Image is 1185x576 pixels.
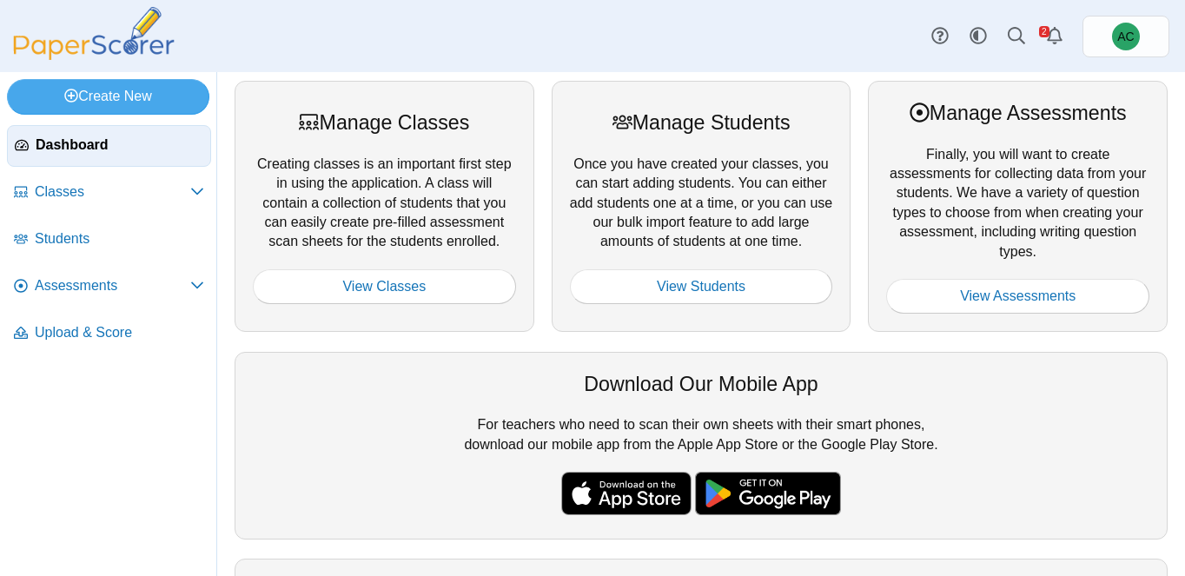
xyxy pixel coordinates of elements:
span: Assessments [35,276,190,295]
a: Alerts [1036,17,1074,56]
span: Students [35,229,204,248]
div: Download Our Mobile App [253,370,1149,398]
span: Andrew Christman [1112,23,1140,50]
div: Finally, you will want to create assessments for collecting data from your students. We have a va... [868,81,1168,332]
span: Classes [35,182,190,202]
a: Classes [7,172,211,214]
a: Students [7,219,211,261]
a: View Assessments [886,279,1149,314]
div: Manage Classes [253,109,516,136]
span: Dashboard [36,136,203,155]
div: Manage Students [570,109,833,136]
img: PaperScorer [7,7,181,60]
div: Creating classes is an important first step in using the application. A class will contain a coll... [235,81,534,332]
a: PaperScorer [7,48,181,63]
img: google-play-badge.png [695,472,841,515]
a: Upload & Score [7,313,211,354]
a: Assessments [7,266,211,308]
a: Dashboard [7,125,211,167]
img: apple-store-badge.svg [561,472,692,515]
div: For teachers who need to scan their own sheets with their smart phones, download our mobile app f... [235,352,1168,540]
a: Andrew Christman [1082,16,1169,57]
span: Andrew Christman [1117,30,1134,43]
span: Upload & Score [35,323,204,342]
a: Create New [7,79,209,114]
div: Manage Assessments [886,99,1149,127]
div: Once you have created your classes, you can start adding students. You can either add students on... [552,81,851,332]
a: View Students [570,269,833,304]
a: View Classes [253,269,516,304]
